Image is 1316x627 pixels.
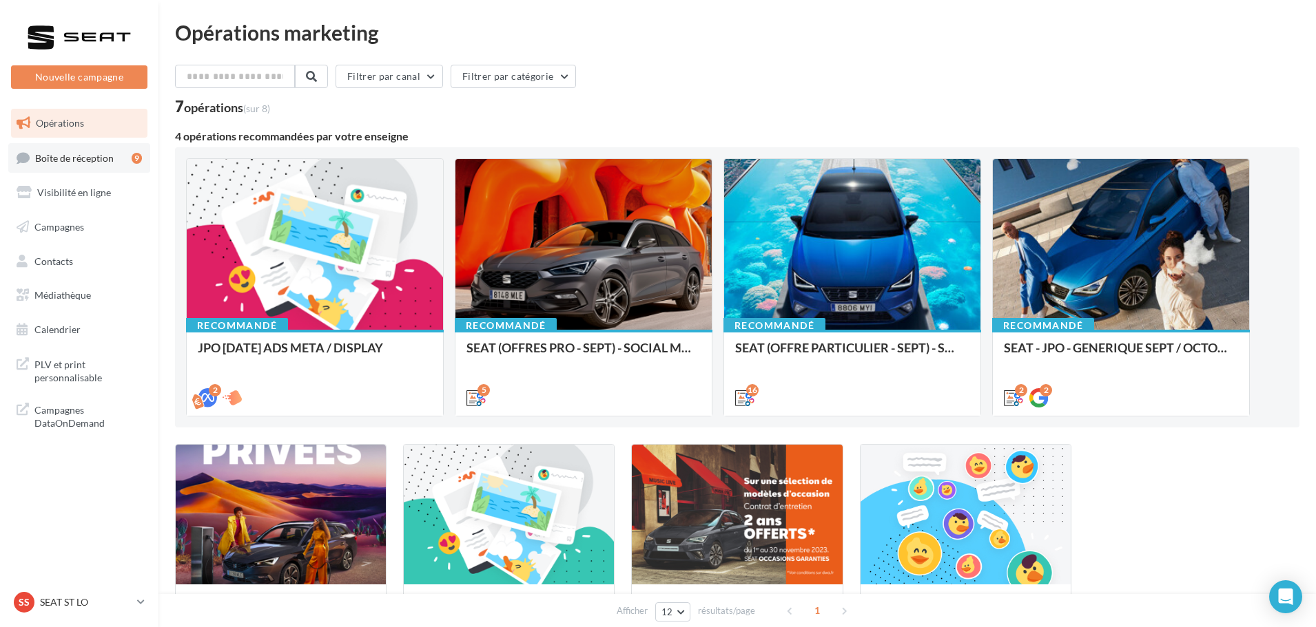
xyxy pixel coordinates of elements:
[11,65,147,89] button: Nouvelle campagne
[11,589,147,615] a: SS SEAT ST LO
[8,281,150,310] a: Médiathèque
[19,595,30,609] span: SS
[661,606,673,617] span: 12
[37,187,111,198] span: Visibilité en ligne
[1015,384,1027,396] div: 2
[34,255,73,266] span: Contacts
[36,117,84,129] span: Opérations
[336,65,443,88] button: Filtrer par canal
[35,151,114,163] span: Boîte de réception
[209,384,221,396] div: 2
[132,153,142,164] div: 9
[806,599,828,621] span: 1
[34,401,142,430] span: Campagnes DataOnDemand
[34,289,91,301] span: Médiathèque
[992,318,1094,333] div: Recommandé
[8,143,150,173] a: Boîte de réception9
[243,103,270,114] span: (sur 8)
[1004,341,1238,368] div: SEAT - JPO - GENERIQUE SEPT / OCTOBRE
[8,178,150,207] a: Visibilité en ligne
[175,22,1299,43] div: Opérations marketing
[746,384,759,396] div: 16
[451,65,576,88] button: Filtrer par catégorie
[175,131,1299,142] div: 4 opérations recommandées par votre enseigne
[1269,580,1302,613] div: Open Intercom Messenger
[175,99,270,114] div: 7
[477,384,490,396] div: 5
[8,213,150,242] a: Campagnes
[198,341,432,368] div: JPO [DATE] ADS META / DISPLAY
[184,101,270,114] div: opérations
[735,341,969,368] div: SEAT (OFFRE PARTICULIER - SEPT) - SOCIAL MEDIA
[1040,384,1052,396] div: 2
[698,604,755,617] span: résultats/page
[34,221,84,233] span: Campagnes
[617,604,648,617] span: Afficher
[8,395,150,436] a: Campagnes DataOnDemand
[655,602,690,621] button: 12
[723,318,825,333] div: Recommandé
[40,595,132,609] p: SEAT ST LO
[455,318,557,333] div: Recommandé
[186,318,288,333] div: Recommandé
[34,323,81,335] span: Calendrier
[8,350,150,390] a: PLV et print personnalisable
[8,247,150,276] a: Contacts
[8,109,150,138] a: Opérations
[466,341,701,368] div: SEAT (OFFRES PRO - SEPT) - SOCIAL MEDIA
[34,355,142,385] span: PLV et print personnalisable
[8,315,150,344] a: Calendrier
